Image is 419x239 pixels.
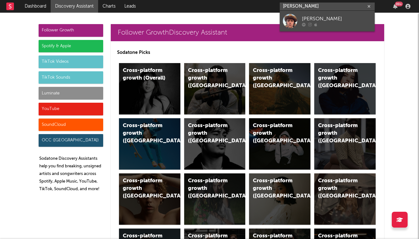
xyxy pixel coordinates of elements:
[249,63,310,114] a: Cross-platform growth ([GEOGRAPHIC_DATA])
[318,177,361,200] div: Cross-platform growth ([GEOGRAPHIC_DATA])
[123,67,166,82] div: Cross-platform growth (Overall)
[302,15,372,23] div: [PERSON_NAME]
[123,177,166,200] div: Cross-platform growth ([GEOGRAPHIC_DATA])
[318,67,361,90] div: Cross-platform growth ([GEOGRAPHIC_DATA])
[39,55,103,68] div: TikTok Videos
[39,71,103,84] div: TikTok Sounds
[280,3,375,10] input: Search for artists
[184,63,246,114] a: Cross-platform growth ([GEOGRAPHIC_DATA])
[119,63,180,114] a: Cross-platform growth (Overall)
[253,67,296,90] div: Cross-platform growth ([GEOGRAPHIC_DATA])
[39,134,103,147] div: OCC ([GEOGRAPHIC_DATA])
[318,122,361,145] div: Cross-platform growth ([GEOGRAPHIC_DATA])
[119,173,180,225] a: Cross-platform growth ([GEOGRAPHIC_DATA])
[111,24,384,41] a: Follower GrowthDiscovery Assistant
[39,40,103,53] div: Spotify & Apple
[393,4,397,9] button: 99+
[249,173,310,225] a: Cross-platform growth ([GEOGRAPHIC_DATA])
[249,118,310,170] a: Cross-platform growth ([GEOGRAPHIC_DATA]/GSA)
[123,122,166,145] div: Cross-platform growth ([GEOGRAPHIC_DATA])
[188,122,231,145] div: Cross-platform growth ([GEOGRAPHIC_DATA])
[119,118,180,170] a: Cross-platform growth ([GEOGRAPHIC_DATA])
[184,118,246,170] a: Cross-platform growth ([GEOGRAPHIC_DATA])
[314,63,376,114] a: Cross-platform growth ([GEOGRAPHIC_DATA])
[395,2,403,6] div: 99 +
[39,24,103,37] div: Follower Growth
[253,122,296,145] div: Cross-platform growth ([GEOGRAPHIC_DATA]/GSA)
[188,177,231,200] div: Cross-platform growth ([GEOGRAPHIC_DATA])
[314,118,376,170] a: Cross-platform growth ([GEOGRAPHIC_DATA])
[117,49,378,56] p: Sodatone Picks
[39,103,103,115] div: YouTube
[184,173,246,225] a: Cross-platform growth ([GEOGRAPHIC_DATA])
[39,119,103,131] div: SoundCloud
[280,11,375,31] a: [PERSON_NAME]
[39,155,103,193] p: Sodatone Discovery Assistants help you find breaking, unsigned artists and songwriters across Spo...
[314,173,376,225] a: Cross-platform growth ([GEOGRAPHIC_DATA])
[39,87,103,100] div: Luminate
[188,67,231,90] div: Cross-platform growth ([GEOGRAPHIC_DATA])
[253,177,296,200] div: Cross-platform growth ([GEOGRAPHIC_DATA])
